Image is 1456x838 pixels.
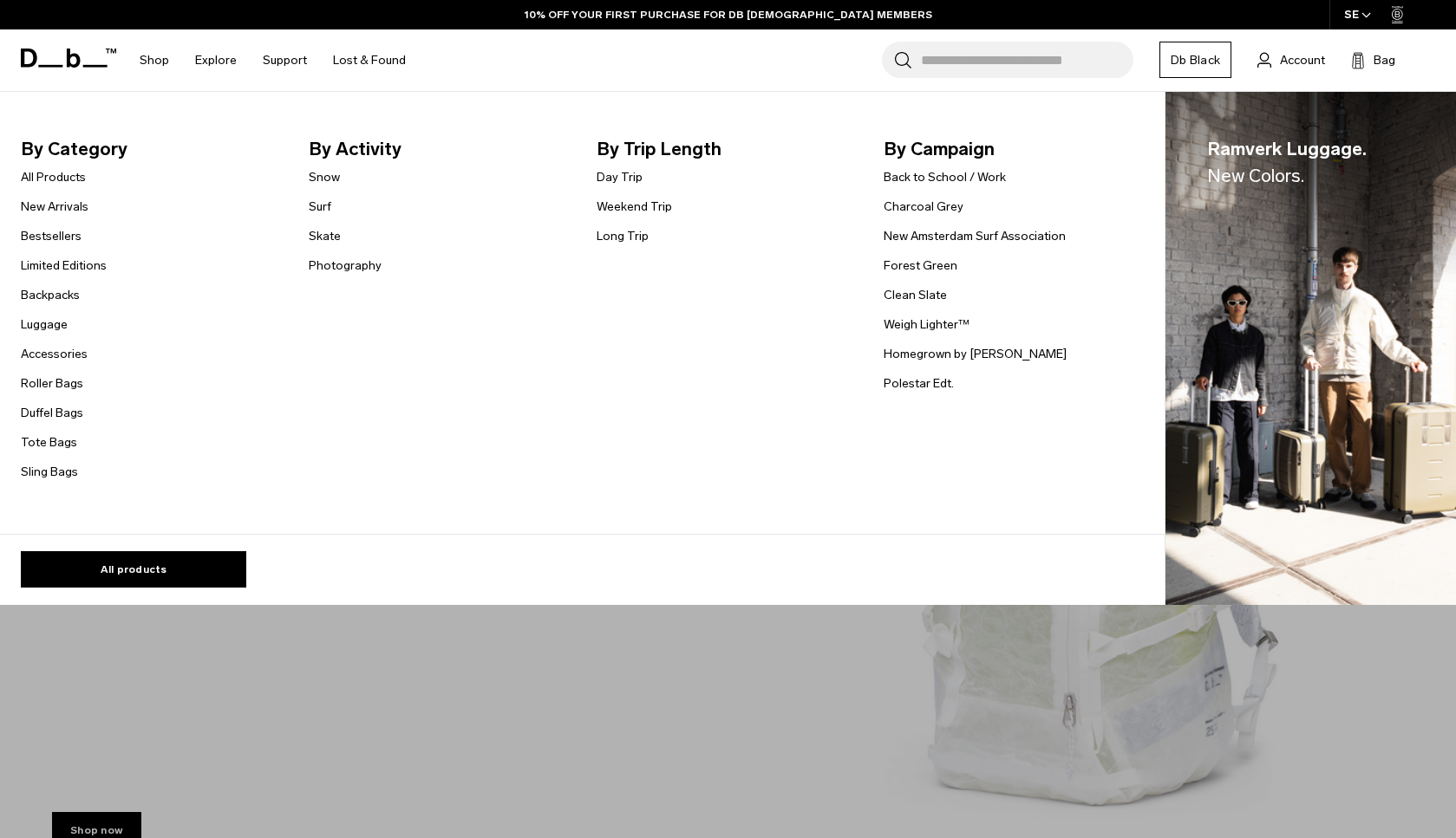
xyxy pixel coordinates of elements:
a: Accessories [21,345,88,363]
span: By Campaign [884,135,1144,163]
a: Bestsellers [21,227,82,245]
a: Charcoal Grey [884,198,963,216]
a: Ramverk Luggage.New Colors. Db [1165,92,1456,606]
a: Snow [309,168,340,186]
a: Weekend Trip [597,198,672,216]
a: New Arrivals [21,198,88,216]
a: Long Trip [597,227,649,245]
a: Explore [195,29,237,91]
a: Surf [309,198,331,216]
a: Roller Bags [21,374,83,393]
span: Ramverk Luggage. [1207,135,1367,190]
a: Skate [309,227,341,245]
a: Back to School / Work [884,168,1006,186]
span: Account [1280,51,1325,69]
a: Photography [309,257,382,275]
a: All products [21,551,246,588]
a: Luggage [21,315,68,334]
span: By Category [21,135,281,163]
a: All Products [21,168,86,186]
a: Tote Bags [21,433,77,451]
a: Clean Slate [884,286,947,304]
a: Duffel Bags [21,404,83,422]
span: By Trip Length [597,135,857,163]
a: Sling Bags [21,463,78,481]
a: Weigh Lighter™ [884,315,970,334]
a: Support [263,29,307,91]
span: Bag [1374,51,1395,69]
a: Forest Green [884,257,957,275]
a: Homegrown by [PERSON_NAME] [884,345,1067,363]
nav: Main Navigation [127,29,419,91]
a: Account [1257,49,1325,70]
span: New Colors. [1207,165,1304,186]
button: Bag [1351,49,1395,70]
span: By Activity [309,135,569,163]
a: Day Trip [597,168,643,186]
a: Backpacks [21,286,80,304]
a: Lost & Found [333,29,406,91]
a: Limited Editions [21,257,107,275]
img: Db [1165,92,1456,606]
a: Polestar Edt. [884,374,954,393]
a: Shop [140,29,169,91]
a: 10% OFF YOUR FIRST PURCHASE FOR DB [DEMOGRAPHIC_DATA] MEMBERS [525,7,932,23]
a: New Amsterdam Surf Association [884,227,1066,245]
a: Db Black [1159,42,1231,78]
